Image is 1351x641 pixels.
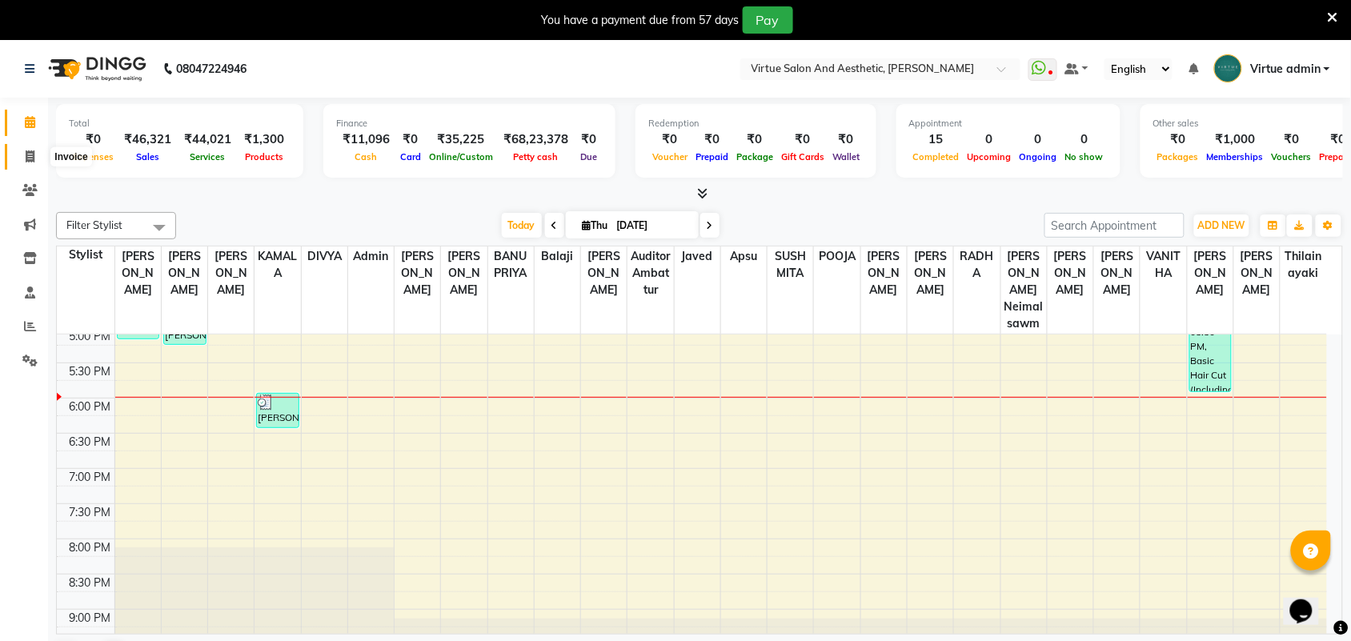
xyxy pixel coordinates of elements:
[909,117,1108,130] div: Appointment
[828,130,864,149] div: ₹0
[535,246,580,266] span: Balaji
[336,130,396,149] div: ₹11,096
[57,246,114,263] div: Stylist
[861,246,907,300] span: [PERSON_NAME]
[1048,246,1093,300] span: [PERSON_NAME]
[241,151,287,162] span: Products
[732,130,777,149] div: ₹0
[1214,54,1242,82] img: Virtue admin
[692,151,732,162] span: Prepaid
[909,130,964,149] div: 15
[1203,151,1268,162] span: Memberships
[425,130,497,149] div: ₹35,225
[1016,151,1061,162] span: Ongoing
[581,246,627,300] span: [PERSON_NAME]
[1198,219,1245,231] span: ADD NEW
[743,6,793,34] button: Pay
[964,130,1016,149] div: 0
[255,246,300,283] span: KAMALA
[627,246,673,300] span: Auditor Ambattur
[488,246,534,283] span: BANUPRIYA
[576,151,601,162] span: Due
[396,151,425,162] span: Card
[954,246,1000,283] span: RADHA
[69,130,118,149] div: ₹0
[66,610,114,627] div: 9:00 PM
[351,151,382,162] span: Cash
[69,117,291,130] div: Total
[66,434,114,451] div: 6:30 PM
[66,399,114,415] div: 6:00 PM
[575,130,603,149] div: ₹0
[692,130,732,149] div: ₹0
[1284,577,1335,625] iframe: chat widget
[612,214,692,238] input: 2025-09-04
[1194,214,1249,237] button: ADD NEW
[1203,130,1268,149] div: ₹1,000
[675,246,720,266] span: Javed
[66,218,122,231] span: Filter Stylist
[66,539,114,556] div: 8:00 PM
[777,151,828,162] span: Gift Cards
[208,246,254,300] span: [PERSON_NAME]
[66,504,114,521] div: 7:30 PM
[510,151,563,162] span: Petty cash
[1268,130,1316,149] div: ₹0
[721,246,767,266] span: Apsu
[238,130,291,149] div: ₹1,300
[441,246,487,300] span: [PERSON_NAME]
[336,117,603,130] div: Finance
[1153,151,1203,162] span: Packages
[425,151,497,162] span: Online/Custom
[768,246,813,283] span: SUSHMITA
[395,246,440,300] span: [PERSON_NAME]
[579,219,612,231] span: Thu
[1094,246,1140,300] span: [PERSON_NAME]
[1188,246,1233,300] span: [PERSON_NAME]
[66,328,114,345] div: 5:00 PM
[132,151,163,162] span: Sales
[396,130,425,149] div: ₹0
[1281,246,1327,283] span: Thilainayaki
[648,130,692,149] div: ₹0
[186,151,230,162] span: Services
[1268,151,1316,162] span: Vouchers
[1061,130,1108,149] div: 0
[1234,246,1280,300] span: [PERSON_NAME]
[257,394,299,427] div: [PERSON_NAME], TK11, 05:50 PM-06:20 PM, Classic Pedicure
[1061,151,1108,162] span: No show
[115,246,161,300] span: [PERSON_NAME]
[162,246,207,300] span: [PERSON_NAME]
[178,130,238,149] div: ₹44,021
[66,363,114,380] div: 5:30 PM
[50,147,91,166] div: Invoice
[302,246,347,266] span: DIVYA
[1141,246,1186,283] span: VANITHA
[118,130,178,149] div: ₹46,321
[348,246,394,266] span: Admin
[1044,213,1185,238] input: Search Appointment
[176,46,247,91] b: 08047224946
[908,246,953,300] span: [PERSON_NAME]
[1153,130,1203,149] div: ₹0
[964,151,1016,162] span: Upcoming
[648,151,692,162] span: Voucher
[1016,130,1061,149] div: 0
[1001,246,1047,334] span: [PERSON_NAME] Neimalsawm
[502,213,542,238] span: Today
[828,151,864,162] span: Wallet
[814,246,860,266] span: POOJA
[648,117,864,130] div: Redemption
[909,151,964,162] span: Completed
[497,130,575,149] div: ₹68,23,378
[542,12,740,29] div: You have a payment due from 57 days
[66,575,114,591] div: 8:30 PM
[66,469,114,486] div: 7:00 PM
[41,46,150,91] img: logo
[732,151,777,162] span: Package
[777,130,828,149] div: ₹0
[1250,61,1321,78] span: Virtue admin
